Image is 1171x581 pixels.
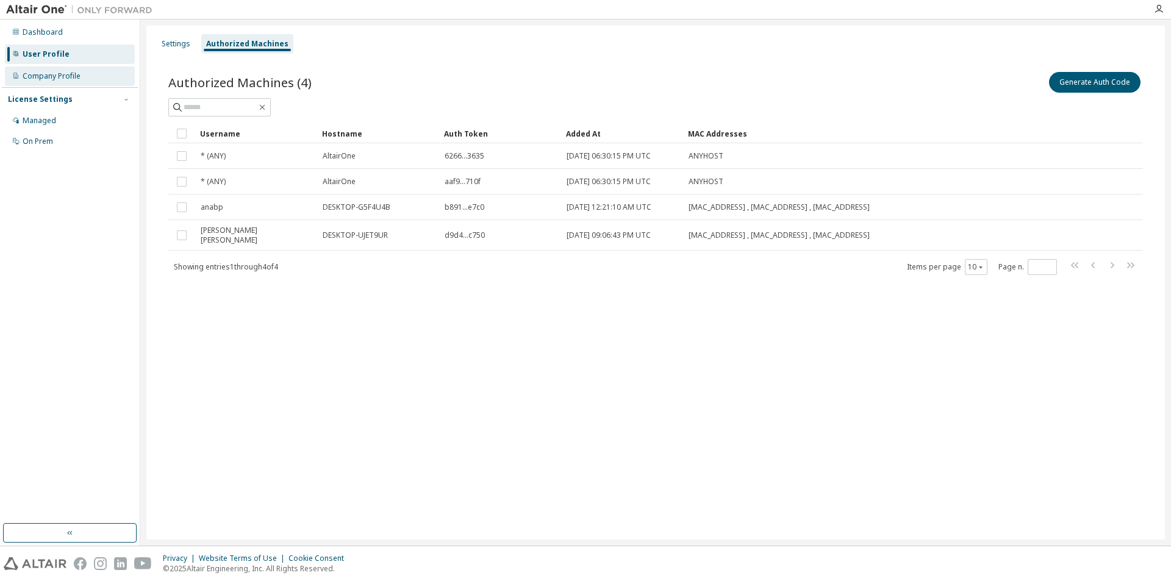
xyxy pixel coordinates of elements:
span: anabp [201,202,223,212]
span: [MAC_ADDRESS] , [MAC_ADDRESS] , [MAC_ADDRESS] [689,202,870,212]
button: Generate Auth Code [1049,72,1141,93]
div: Company Profile [23,71,81,81]
span: [MAC_ADDRESS] , [MAC_ADDRESS] , [MAC_ADDRESS] [689,230,870,240]
span: Showing entries 1 through 4 of 4 [174,262,278,272]
div: Hostname [322,124,434,143]
img: youtube.svg [134,557,152,570]
img: altair_logo.svg [4,557,66,570]
img: Altair One [6,4,159,16]
div: Managed [23,116,56,126]
span: [DATE] 09:06:43 PM UTC [567,230,651,240]
span: * (ANY) [201,151,226,161]
span: AltairOne [323,151,356,161]
span: * (ANY) [201,177,226,187]
div: User Profile [23,49,70,59]
span: [PERSON_NAME] [PERSON_NAME] [201,226,312,245]
div: Auth Token [444,124,556,143]
span: DESKTOP-UJET9UR [323,230,388,240]
div: MAC Addresses [688,124,1015,143]
span: [DATE] 06:30:15 PM UTC [567,177,651,187]
img: instagram.svg [94,557,107,570]
button: 10 [968,262,984,272]
div: Added At [566,124,678,143]
div: Website Terms of Use [199,554,288,563]
span: AltairOne [323,177,356,187]
span: d9d4...c750 [445,230,485,240]
span: 6266...3635 [445,151,484,161]
span: DESKTOP-G5F4U4B [323,202,390,212]
div: On Prem [23,137,53,146]
span: b891...e7c0 [445,202,484,212]
p: © 2025 Altair Engineering, Inc. All Rights Reserved. [163,563,351,574]
span: Authorized Machines (4) [168,74,312,91]
div: Settings [162,39,190,49]
span: Page n. [998,259,1057,275]
div: Cookie Consent [288,554,351,563]
span: [DATE] 06:30:15 PM UTC [567,151,651,161]
span: Items per page [907,259,987,275]
img: linkedin.svg [114,557,127,570]
span: [DATE] 12:21:10 AM UTC [567,202,651,212]
div: License Settings [8,94,73,104]
img: facebook.svg [74,557,87,570]
span: ANYHOST [689,151,723,161]
div: Dashboard [23,27,63,37]
div: Privacy [163,554,199,563]
div: Username [200,124,312,143]
span: aaf9...710f [445,177,481,187]
div: Authorized Machines [206,39,288,49]
span: ANYHOST [689,177,723,187]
